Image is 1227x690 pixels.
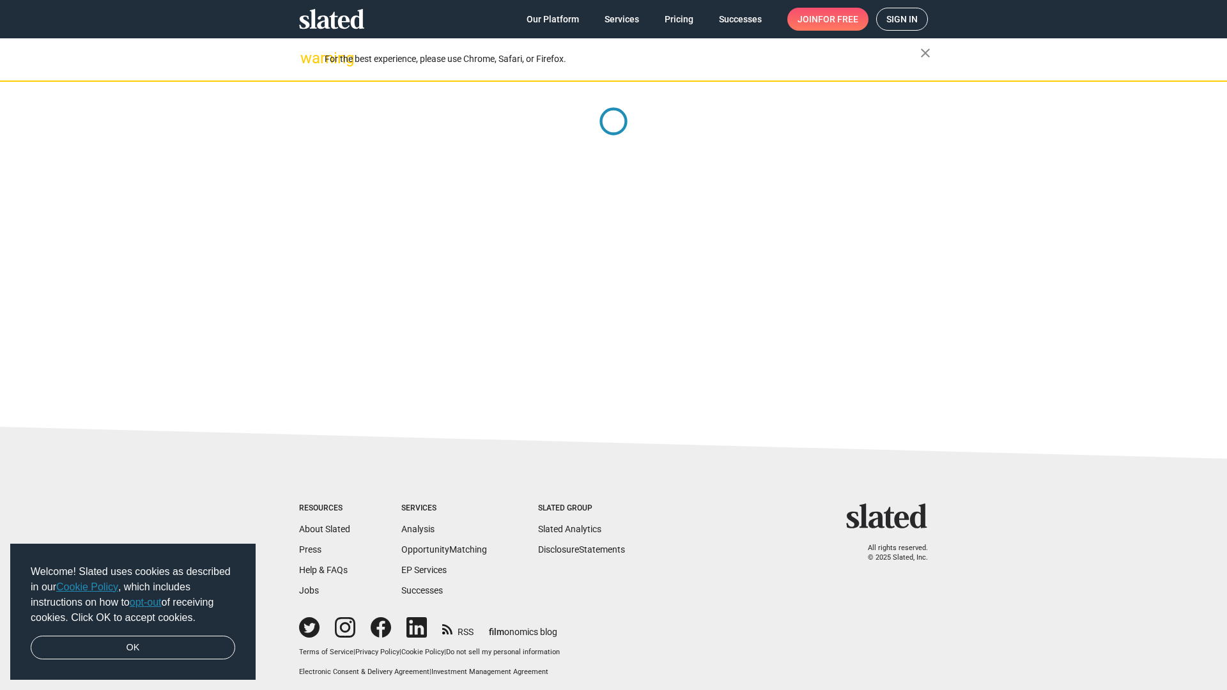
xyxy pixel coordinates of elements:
[399,648,401,656] span: |
[401,648,444,656] a: Cookie Policy
[918,45,933,61] mat-icon: close
[355,648,399,656] a: Privacy Policy
[299,565,348,575] a: Help & FAQs
[442,618,474,638] a: RSS
[300,50,316,66] mat-icon: warning
[401,524,435,534] a: Analysis
[31,636,235,660] a: dismiss cookie message
[798,8,858,31] span: Join
[56,581,118,592] a: Cookie Policy
[654,8,704,31] a: Pricing
[538,544,625,555] a: DisclosureStatements
[401,565,447,575] a: EP Services
[709,8,772,31] a: Successes
[489,616,557,638] a: filmonomics blog
[665,8,693,31] span: Pricing
[353,648,355,656] span: |
[538,524,601,534] a: Slated Analytics
[10,544,256,680] div: cookieconsent
[538,503,625,514] div: Slated Group
[886,8,918,30] span: Sign in
[299,503,350,514] div: Resources
[787,8,868,31] a: Joinfor free
[527,8,579,31] span: Our Platform
[31,564,235,625] span: Welcome! Slated uses cookies as described in our , which includes instructions on how to of recei...
[719,8,762,31] span: Successes
[876,8,928,31] a: Sign in
[431,668,548,676] a: Investment Management Agreement
[516,8,589,31] a: Our Platform
[299,668,429,676] a: Electronic Consent & Delivery Agreement
[299,648,353,656] a: Terms of Service
[444,648,446,656] span: |
[299,524,350,534] a: About Slated
[130,597,162,608] a: opt-out
[325,50,920,68] div: For the best experience, please use Chrome, Safari, or Firefox.
[429,668,431,676] span: |
[401,544,487,555] a: OpportunityMatching
[401,585,443,595] a: Successes
[489,627,504,637] span: film
[446,648,560,657] button: Do not sell my personal information
[401,503,487,514] div: Services
[594,8,649,31] a: Services
[299,585,319,595] a: Jobs
[854,544,928,562] p: All rights reserved. © 2025 Slated, Inc.
[299,544,321,555] a: Press
[818,8,858,31] span: for free
[605,8,639,31] span: Services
